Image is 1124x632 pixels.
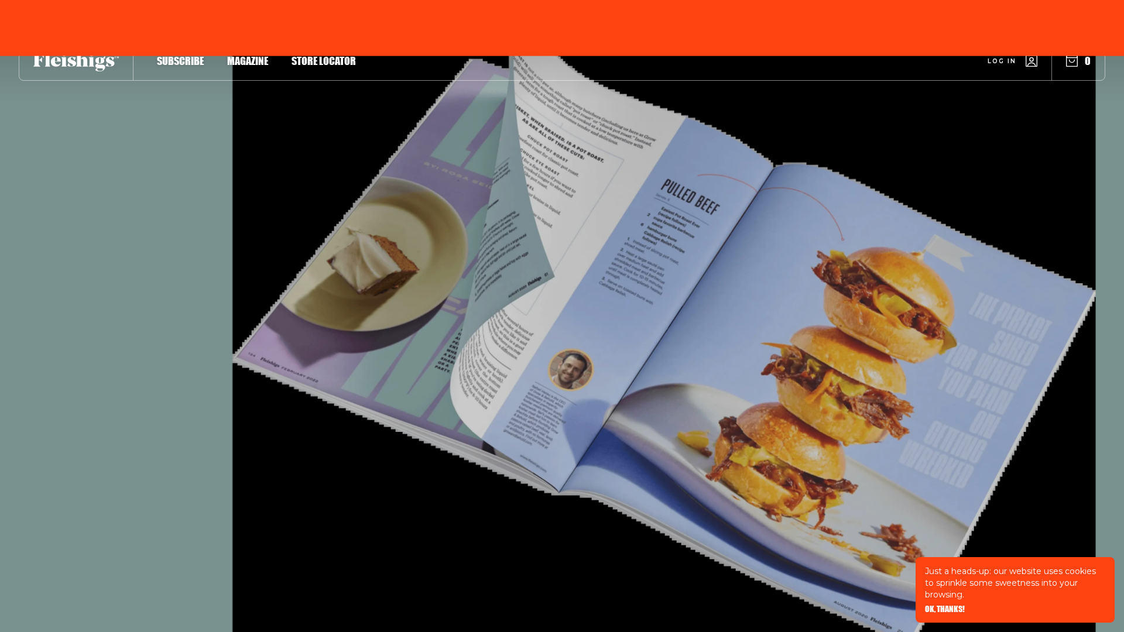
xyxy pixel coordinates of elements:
span: Subscribe [157,54,204,67]
button: OK, THANKS! [925,605,965,613]
span: Log in [988,57,1016,66]
span: Store locator [292,54,356,67]
span: Magazine [227,54,268,67]
a: Store locator [292,53,356,68]
h1: Comin in hot, [19,172,417,245]
h1: Say ahhhh! [19,245,354,317]
button: 0 [1066,54,1091,67]
a: Log in [988,55,1037,67]
a: Magazine [227,53,268,68]
p: Just a heads-up: our website uses cookies to sprinkle some sweetness into your browsing. [925,565,1105,600]
a: Subscribe [157,53,204,68]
